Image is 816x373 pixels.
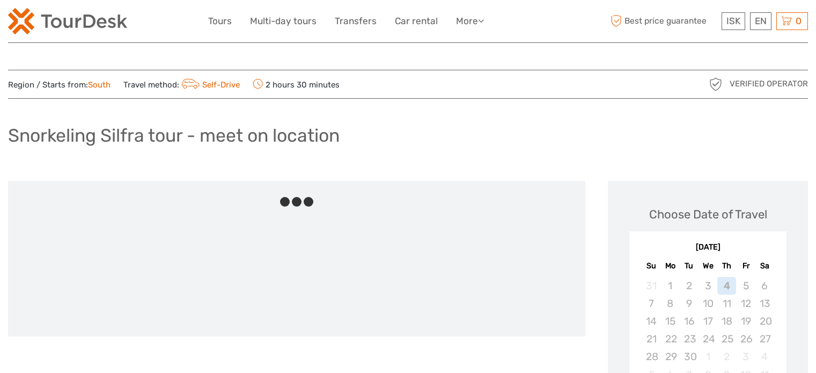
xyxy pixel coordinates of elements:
div: Not available Wednesday, September 3rd, 2025 [699,277,717,295]
div: Not available Saturday, October 4th, 2025 [755,348,774,365]
span: 0 [794,16,803,26]
div: Not available Saturday, September 20th, 2025 [755,312,774,330]
div: Tu [680,259,699,273]
span: Best price guarantee [608,12,719,30]
a: Tours [208,13,232,29]
div: Not available Tuesday, September 30th, 2025 [680,348,699,365]
div: Not available Sunday, September 28th, 2025 [642,348,660,365]
img: verified_operator_grey_128.png [707,76,724,93]
div: Sa [755,259,774,273]
div: Not available Thursday, September 4th, 2025 [717,277,736,295]
span: ISK [726,16,740,26]
div: Mo [661,259,680,273]
div: EN [750,12,771,30]
div: Not available Tuesday, September 23rd, 2025 [680,330,699,348]
div: Not available Friday, October 3rd, 2025 [736,348,755,365]
div: Not available Sunday, September 14th, 2025 [642,312,660,330]
div: Not available Wednesday, October 1st, 2025 [699,348,717,365]
div: Not available Tuesday, September 9th, 2025 [680,295,699,312]
div: Choose Date of Travel [649,206,767,223]
div: Not available Saturday, September 27th, 2025 [755,330,774,348]
div: Not available Friday, September 12th, 2025 [736,295,755,312]
div: Not available Wednesday, September 24th, 2025 [699,330,717,348]
div: Not available Friday, September 19th, 2025 [736,312,755,330]
div: Not available Sunday, September 21st, 2025 [642,330,660,348]
div: [DATE] [629,242,786,253]
div: Not available Friday, September 5th, 2025 [736,277,755,295]
div: Not available Tuesday, September 2nd, 2025 [680,277,699,295]
span: Region / Starts from: [8,79,111,91]
div: Not available Wednesday, September 17th, 2025 [699,312,717,330]
div: Not available Thursday, October 2nd, 2025 [717,348,736,365]
div: Not available Monday, September 15th, 2025 [661,312,680,330]
a: Transfers [335,13,377,29]
div: Not available Wednesday, September 10th, 2025 [699,295,717,312]
span: 2 hours 30 minutes [253,77,340,92]
div: Not available Monday, September 29th, 2025 [661,348,680,365]
div: Not available Thursday, September 18th, 2025 [717,312,736,330]
div: Not available Tuesday, September 16th, 2025 [680,312,699,330]
h1: Snorkeling Silfra tour - meet on location [8,125,340,147]
div: Su [642,259,660,273]
div: Fr [736,259,755,273]
div: Not available Thursday, September 11th, 2025 [717,295,736,312]
img: 120-15d4194f-c635-41b9-a512-a3cb382bfb57_logo_small.png [8,8,127,34]
div: Not available Saturday, September 13th, 2025 [755,295,774,312]
div: Not available Saturday, September 6th, 2025 [755,277,774,295]
span: Travel method: [123,77,240,92]
div: We [699,259,717,273]
span: Verified Operator [730,78,808,90]
div: Not available Monday, September 8th, 2025 [661,295,680,312]
div: Th [717,259,736,273]
a: Self-Drive [179,80,240,90]
a: Car rental [395,13,438,29]
div: Not available Sunday, August 31st, 2025 [642,277,660,295]
div: Not available Sunday, September 7th, 2025 [642,295,660,312]
a: Multi-day tours [250,13,317,29]
a: South [88,80,111,90]
div: Not available Friday, September 26th, 2025 [736,330,755,348]
a: More [456,13,484,29]
div: Not available Monday, September 22nd, 2025 [661,330,680,348]
div: Not available Monday, September 1st, 2025 [661,277,680,295]
div: Not available Thursday, September 25th, 2025 [717,330,736,348]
